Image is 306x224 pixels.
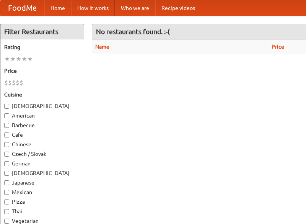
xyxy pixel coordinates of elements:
input: American [4,113,9,118]
label: Czech / Slovak [4,150,80,158]
li: $ [16,78,20,87]
label: Thai [4,208,80,215]
a: FoodMe [0,0,44,16]
li: $ [12,78,16,87]
h5: Price [4,67,80,75]
label: Cafe [4,131,80,139]
input: [DEMOGRAPHIC_DATA] [4,171,9,176]
input: Barbecue [4,123,9,128]
li: ★ [10,55,16,63]
input: Thai [4,209,9,214]
input: Mexican [4,190,9,195]
input: Japanese [4,180,9,185]
h5: Cuisine [4,91,80,98]
label: Mexican [4,188,80,196]
input: Czech / Slovak [4,152,9,157]
input: [DEMOGRAPHIC_DATA] [4,104,9,109]
li: ★ [27,55,33,63]
input: Cafe [4,132,9,137]
label: American [4,112,80,119]
label: [DEMOGRAPHIC_DATA] [4,169,80,177]
input: Vegetarian [4,219,9,224]
li: $ [4,78,8,87]
li: ★ [21,55,27,63]
label: Barbecue [4,121,80,129]
li: ★ [4,55,10,63]
label: Pizza [4,198,80,206]
input: Chinese [4,142,9,147]
ng-pluralize: No restaurants found. :-( [96,28,170,35]
li: ★ [16,55,21,63]
label: German [4,160,80,167]
input: German [4,161,9,166]
label: Chinese [4,141,80,148]
a: How it works [71,0,115,16]
a: Who we are [115,0,155,16]
a: Price [272,44,284,50]
label: [DEMOGRAPHIC_DATA] [4,102,80,110]
li: $ [20,78,23,87]
input: Pizza [4,199,9,204]
a: Name [95,44,109,50]
h5: Rating [4,43,80,51]
a: Home [44,0,71,16]
h4: Filter Restaurants [0,24,84,39]
a: Recipe videos [155,0,201,16]
li: $ [8,78,12,87]
label: Japanese [4,179,80,186]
